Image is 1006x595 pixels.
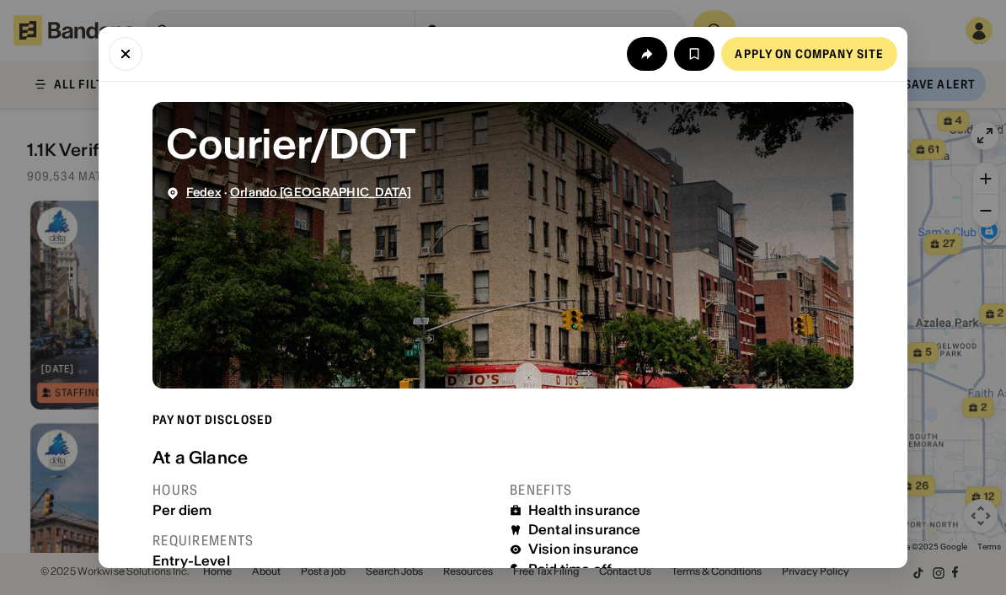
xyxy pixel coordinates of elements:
[153,448,853,468] div: At a Glance
[230,185,412,200] a: Orlando [GEOGRAPHIC_DATA]
[186,185,412,200] div: ·
[528,541,639,557] div: Vision insurance
[721,37,897,71] a: Apply on company site
[153,412,273,427] div: Pay not disclosed
[166,115,840,172] div: Courier/DOT
[735,48,884,60] div: Apply on company site
[528,522,641,538] div: Dental insurance
[153,532,496,549] div: Requirements
[186,185,222,200] a: Fedex
[153,481,496,499] div: Hours
[510,481,853,499] div: Benefits
[153,502,496,518] div: Per diem
[109,37,142,71] button: Close
[528,561,612,577] div: Paid time off
[528,502,641,518] div: Health insurance
[153,553,496,569] div: Entry-Level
